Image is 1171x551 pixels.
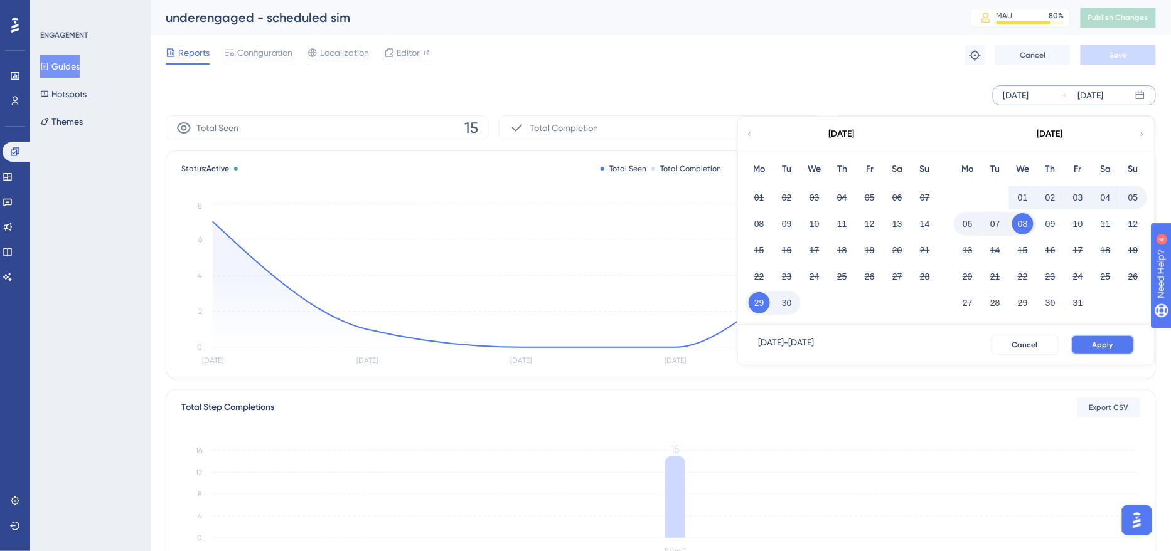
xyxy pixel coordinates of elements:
button: 02 [776,187,798,208]
button: 25 [1095,266,1116,287]
button: 29 [1012,292,1034,313]
div: Total Completion [651,164,721,174]
span: Publish Changes [1088,13,1148,23]
button: 13 [957,239,978,261]
button: Save [1081,45,1156,65]
button: 01 [749,187,770,208]
button: 16 [776,239,798,261]
button: 17 [1067,239,1089,261]
button: Hotspots [40,83,87,105]
button: 15 [749,239,770,261]
button: 21 [914,239,936,261]
button: 20 [957,266,978,287]
button: 05 [859,187,880,208]
span: Apply [1093,340,1113,350]
span: Configuration [237,45,292,60]
span: Cancel [1012,340,1038,350]
span: Status: [181,164,229,174]
button: 30 [1040,292,1061,313]
button: 18 [1095,239,1116,261]
button: 12 [1123,213,1144,234]
button: 08 [1012,213,1034,234]
div: Tu [981,162,1009,177]
div: Tu [773,162,801,177]
div: 4 [87,6,91,16]
div: [DATE] [1078,88,1104,103]
button: 14 [914,213,936,234]
button: 17 [804,239,825,261]
button: 22 [1012,266,1034,287]
button: 11 [831,213,853,234]
div: Sa [884,162,911,177]
button: 27 [887,266,908,287]
button: 26 [859,266,880,287]
div: [DATE] [829,127,855,142]
tspan: [DATE] [356,357,378,365]
iframe: UserGuiding AI Assistant Launcher [1118,501,1156,539]
div: [DATE] [1037,127,1063,142]
div: Fr [856,162,884,177]
div: 80 % [1049,11,1064,21]
button: 22 [749,266,770,287]
span: Total Seen [196,120,238,135]
tspan: 16 [196,446,202,455]
span: Localization [320,45,369,60]
button: 10 [804,213,825,234]
span: Need Help? [29,3,78,18]
button: 31 [1067,292,1089,313]
button: 06 [957,213,978,234]
div: [DATE] - [DATE] [758,335,814,355]
button: 19 [1123,239,1144,261]
button: Publish Changes [1081,8,1156,28]
button: Guides [40,55,80,78]
button: 28 [985,292,1006,313]
button: 09 [776,213,798,234]
button: 05 [1123,187,1144,208]
div: Total Step Completions [181,400,274,415]
button: Apply [1071,335,1135,355]
tspan: 0 [197,343,202,352]
div: ENGAGEMENT [40,30,88,40]
button: 11 [1095,213,1116,234]
span: Cancel [1020,50,1046,60]
div: Su [911,162,939,177]
span: 15 [464,118,478,138]
button: 08 [749,213,770,234]
button: 25 [831,266,853,287]
button: 19 [859,239,880,261]
button: 06 [887,187,908,208]
div: Total Seen [601,164,646,174]
button: Cancel [992,335,1059,355]
button: 03 [804,187,825,208]
button: Export CSV [1077,397,1140,417]
button: 16 [1040,239,1061,261]
button: 29 [749,292,770,313]
button: 07 [914,187,936,208]
button: 23 [1040,266,1061,287]
button: 23 [776,266,798,287]
button: 04 [1095,187,1116,208]
button: 02 [1040,187,1061,208]
span: Active [206,164,229,173]
button: 04 [831,187,853,208]
button: 26 [1123,266,1144,287]
button: 28 [914,266,936,287]
button: 14 [985,239,1006,261]
span: Total Completion [530,120,598,135]
div: Su [1120,162,1147,177]
button: 10 [1067,213,1089,234]
div: Th [1037,162,1064,177]
tspan: 8 [198,490,202,499]
tspan: 15 [671,444,680,456]
button: 09 [1040,213,1061,234]
button: 15 [1012,239,1034,261]
div: Th [828,162,856,177]
span: Export CSV [1089,402,1129,412]
div: Sa [1092,162,1120,177]
div: We [801,162,828,177]
div: [DATE] [1003,88,1029,103]
tspan: 12 [196,468,202,477]
button: Cancel [995,45,1071,65]
tspan: 6 [198,236,202,244]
